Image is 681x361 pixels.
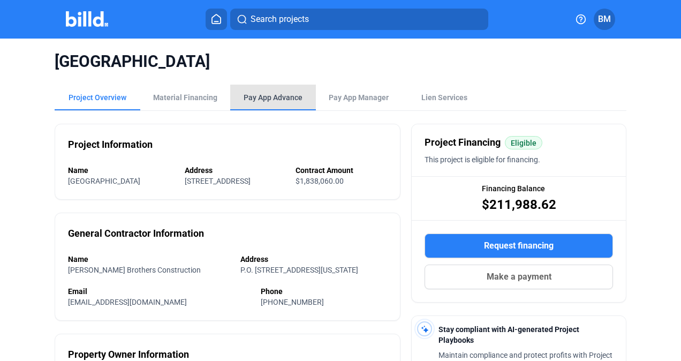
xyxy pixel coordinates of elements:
[68,165,175,176] div: Name
[598,13,611,26] span: BM
[425,234,613,258] button: Request financing
[261,286,387,297] div: Phone
[505,136,542,149] mat-chip: Eligible
[69,92,126,103] div: Project Overview
[68,137,153,152] div: Project Information
[482,196,556,213] span: $211,988.62
[68,254,230,265] div: Name
[425,155,540,164] span: This project is eligible for financing.
[251,13,309,26] span: Search projects
[487,270,551,283] span: Make a payment
[425,135,501,150] span: Project Financing
[66,11,108,27] img: Billd Company Logo
[244,92,302,103] div: Pay App Advance
[484,239,554,252] span: Request financing
[438,325,579,344] span: Stay compliant with AI-generated Project Playbooks
[296,177,344,185] span: $1,838,060.00
[425,265,613,289] button: Make a payment
[261,298,324,306] span: [PHONE_NUMBER]
[482,183,545,194] span: Financing Balance
[594,9,615,30] button: BM
[68,177,140,185] span: [GEOGRAPHIC_DATA]
[240,266,358,274] span: P.O. [STREET_ADDRESS][US_STATE]
[68,286,250,297] div: Email
[68,298,187,306] span: [EMAIL_ADDRESS][DOMAIN_NAME]
[68,266,201,274] span: [PERSON_NAME] Brothers Construction
[153,92,217,103] div: Material Financing
[421,92,467,103] div: Lien Services
[68,226,204,241] div: General Contractor Information
[329,92,389,103] span: Pay App Manager
[240,254,387,265] div: Address
[185,177,251,185] span: [STREET_ADDRESS]
[230,9,488,30] button: Search projects
[185,165,285,176] div: Address
[296,165,388,176] div: Contract Amount
[55,51,627,72] span: [GEOGRAPHIC_DATA]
